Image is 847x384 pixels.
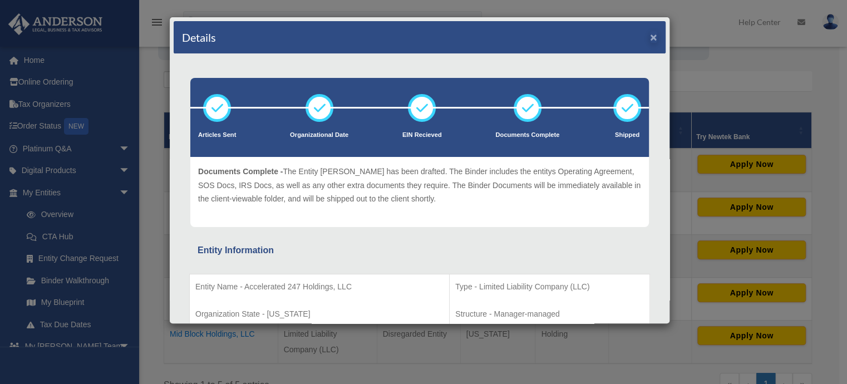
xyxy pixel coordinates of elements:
p: Articles Sent [198,130,236,141]
button: × [650,31,657,43]
p: EIN Recieved [402,130,442,141]
p: Entity Name - Accelerated 247 Holdings, LLC [195,280,444,294]
p: Organization State - [US_STATE] [195,307,444,321]
span: Documents Complete - [198,167,283,176]
p: Structure - Manager-managed [455,307,644,321]
p: Shipped [613,130,641,141]
p: Type - Limited Liability Company (LLC) [455,280,644,294]
p: Documents Complete [495,130,559,141]
h4: Details [182,29,216,45]
div: Entity Information [198,243,642,258]
p: Organizational Date [290,130,348,141]
p: The Entity [PERSON_NAME] has been drafted. The Binder includes the entitys Operating Agreement, S... [198,165,641,206]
